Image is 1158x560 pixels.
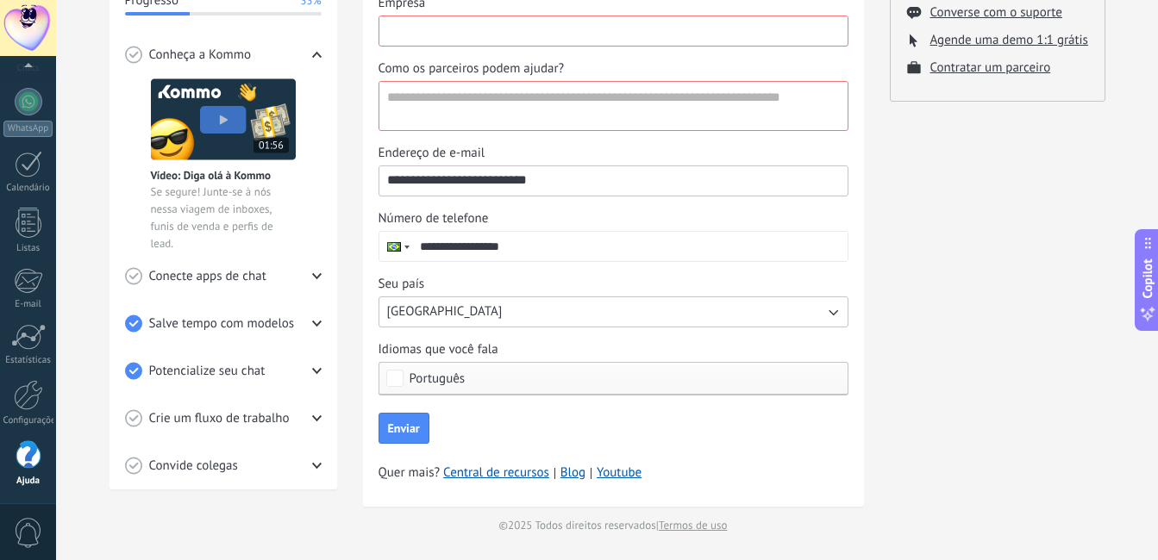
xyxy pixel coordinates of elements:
[379,296,848,327] button: Seu país
[149,457,238,475] span: Convide colegas
[1139,259,1156,299] span: Copilot
[412,232,848,261] input: Número de telefone
[3,121,53,137] div: WhatsApp
[151,78,296,160] img: Meet video
[930,4,1062,21] button: Converse com o suporte
[3,243,53,254] div: Listas
[379,210,489,227] span: Número de telefone
[149,410,290,427] span: Crie um fluxo de trabalho
[151,168,271,183] span: Vídeo: Diga olá à Kommo
[930,59,1051,76] button: Contratar um parceiro
[443,464,549,482] a: Central de recursos
[149,268,266,285] span: Conecte apps de chat
[379,166,848,194] input: Endereço de e-mail
[149,315,295,333] span: Salve tempo com modelos
[379,60,565,78] span: Como os parceiros podem ajudar?
[379,145,485,162] span: Endereço de e-mail
[379,82,844,130] textarea: Como os parceiros podem ajudar?
[388,422,420,434] span: Enviar
[930,32,1088,48] button: Agende uma demo 1:1 grátis
[560,464,585,482] a: Blog
[659,518,728,532] a: Termos de uso
[3,299,53,310] div: E-mail
[151,184,296,252] span: Se segure! Junte-se à nós nessa viagem de inboxes, funis de venda e perfis de lead.
[379,413,429,444] button: Enviar
[149,363,266,380] span: Potencialize seu chat
[379,464,642,482] span: Quer mais?
[3,355,53,366] div: Estatísticas
[149,47,251,64] span: Conheça a Kommo
[499,517,728,534] span: © 2025 Todos direitos reservados |
[387,303,503,320] span: [GEOGRAPHIC_DATA]
[597,464,642,481] a: Youtube
[410,372,466,385] span: Português
[379,276,425,293] span: Seu país
[379,232,412,261] div: Brazil: + 55
[379,16,848,44] input: Empresa
[3,183,53,194] div: Calendário
[379,341,498,358] span: Idiomas que você fala
[3,415,53,426] div: Configurações
[3,476,53,487] div: Ajuda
